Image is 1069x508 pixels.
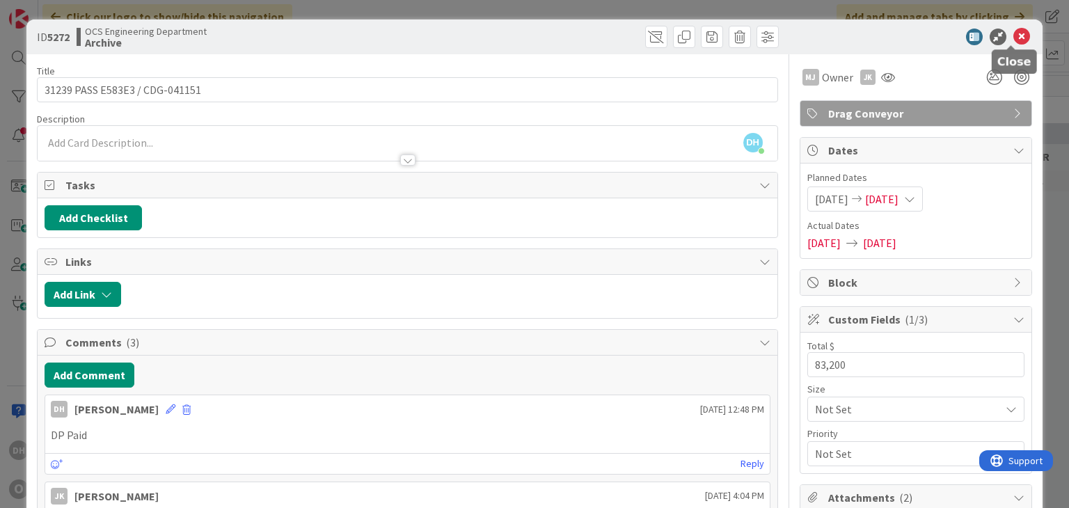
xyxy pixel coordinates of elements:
div: Priority [807,429,1024,438]
span: Attachments [828,489,1006,506]
span: Block [828,274,1006,291]
input: type card name here... [37,77,777,102]
span: [DATE] [807,235,841,251]
p: DP Paid [51,427,763,443]
h5: Close [997,55,1031,68]
div: JK [860,70,876,85]
span: [DATE] 12:48 PM [700,402,764,417]
button: Add Comment [45,363,134,388]
a: Reply [741,455,764,473]
span: Tasks [65,177,752,193]
span: Not Set [815,399,993,419]
span: Planned Dates [807,170,1024,185]
b: Archive [85,37,207,48]
div: MJ [802,69,819,86]
div: DH [51,401,68,418]
span: [DATE] 4:04 PM [705,489,764,503]
span: Description [37,113,85,125]
span: Not Set [815,444,993,463]
span: [DATE] [815,191,848,207]
span: [DATE] [865,191,898,207]
span: ID [37,29,70,45]
span: ( 1/3 ) [905,312,928,326]
div: Size [807,384,1024,394]
span: ( 3 ) [126,335,139,349]
label: Title [37,65,55,77]
span: Drag Conveyor [828,105,1006,122]
div: [PERSON_NAME] [74,401,159,418]
span: Actual Dates [807,219,1024,233]
span: ( 2 ) [899,491,912,505]
span: Owner [822,69,853,86]
button: Add Link [45,282,121,307]
span: Comments [65,334,752,351]
span: OCS Engineering Department [85,26,207,37]
button: Add Checklist [45,205,142,230]
span: Dates [828,142,1006,159]
div: JK [51,488,68,505]
span: [DATE] [863,235,896,251]
b: 5272 [47,30,70,44]
label: Total $ [807,340,834,352]
div: [PERSON_NAME] [74,488,159,505]
span: Links [65,253,752,270]
span: Support [29,2,63,19]
span: DH [743,133,763,152]
span: Custom Fields [828,311,1006,328]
